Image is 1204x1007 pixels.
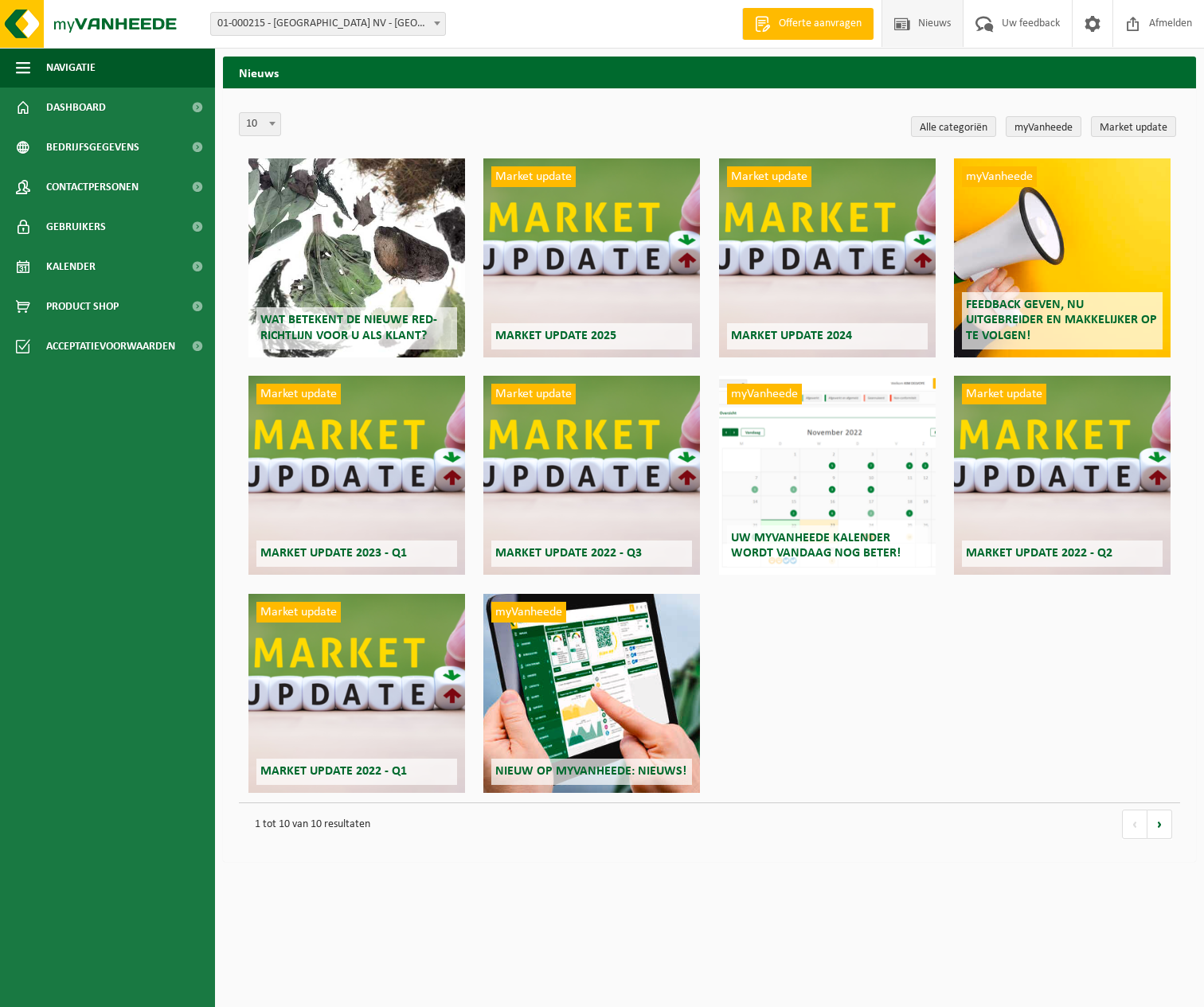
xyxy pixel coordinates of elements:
span: Uw myVanheede kalender wordt vandaag nog beter! [731,532,901,560]
a: Market update Market update 2022 - Q1 [248,594,465,793]
span: 01-000215 - EROGAL NV - OOSTNIEUWKERKE [211,13,445,35]
a: myVanheede Feedback geven, nu uitgebreider en makkelijker op te volgen! [954,158,1171,357]
span: 10 [240,113,280,135]
span: Bedrijfsgegevens [46,127,139,167]
span: myVanheede [727,384,802,404]
span: Market update [727,166,811,187]
a: vorige [1122,810,1147,839]
span: Feedback geven, nu uitgebreider en makkelijker op te volgen! [966,299,1157,342]
a: myVanheede Uw myVanheede kalender wordt vandaag nog beter! [719,376,936,575]
span: Kalender [46,247,96,287]
span: Market update 2025 [495,330,616,342]
a: Market update Market update 2022 - Q2 [954,376,1171,575]
span: Dashboard [46,88,106,127]
a: Market update Market update 2023 - Q1 [248,376,465,575]
span: Market update [491,384,576,404]
span: Market update 2022 - Q1 [260,765,407,778]
span: Market update 2024 [731,330,852,342]
span: Market update 2022 - Q3 [495,547,642,560]
span: Nieuw op myVanheede: Nieuws! [495,765,686,778]
span: myVanheede [491,602,566,623]
span: Market update [256,384,341,404]
span: myVanheede [962,166,1037,187]
span: Wat betekent de nieuwe RED-richtlijn voor u als klant? [260,314,437,342]
p: 1 tot 10 van 10 resultaten [247,811,1106,838]
a: myVanheede [1006,116,1081,137]
span: Market update [491,166,576,187]
h2: Nieuws [223,57,1196,88]
span: Offerte aanvragen [775,16,866,32]
span: Contactpersonen [46,167,139,207]
span: Acceptatievoorwaarden [46,326,175,366]
a: Wat betekent de nieuwe RED-richtlijn voor u als klant? [248,158,465,357]
span: Market update [256,602,341,623]
a: Offerte aanvragen [742,8,874,40]
span: Gebruikers [46,207,106,247]
span: Market update 2023 - Q1 [260,547,407,560]
span: Market update [962,384,1046,404]
span: Navigatie [46,48,96,88]
a: Alle categoriën [911,116,996,137]
a: Market update Market update 2025 [483,158,700,357]
a: Market update [1091,116,1176,137]
a: Market update Market update 2024 [719,158,936,357]
span: Market update 2022 - Q2 [966,547,1112,560]
a: Market update Market update 2022 - Q3 [483,376,700,575]
span: 10 [239,112,281,136]
a: myVanheede Nieuw op myVanheede: Nieuws! [483,594,700,793]
span: Product Shop [46,287,119,326]
span: 01-000215 - EROGAL NV - OOSTNIEUWKERKE [210,12,446,36]
a: volgende [1147,810,1172,839]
